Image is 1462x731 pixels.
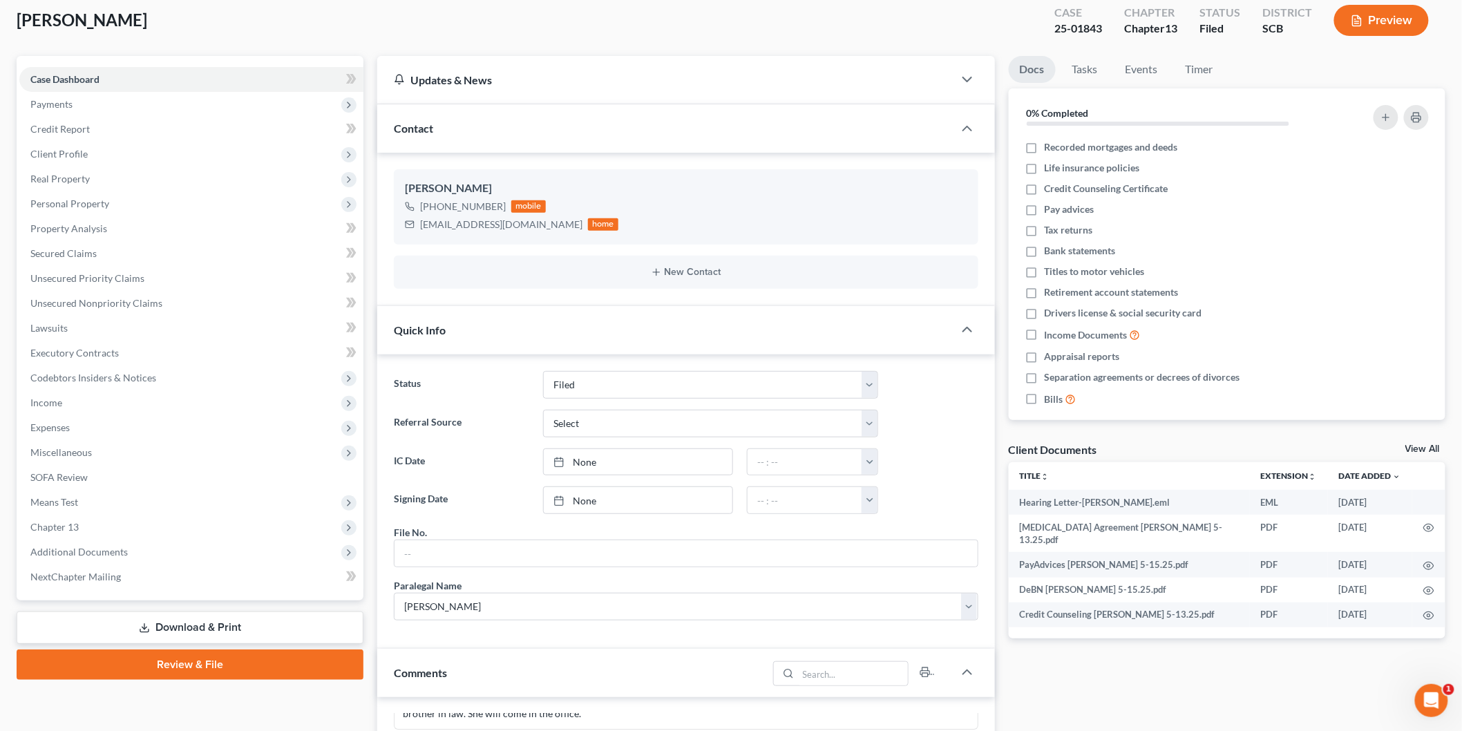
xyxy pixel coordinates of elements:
[30,272,144,284] span: Unsecured Priority Claims
[30,98,73,110] span: Payments
[394,525,427,540] div: File No.
[544,449,732,475] a: None
[1009,602,1251,627] td: Credit Counseling [PERSON_NAME] 5-13.25.pdf
[1009,442,1097,457] div: Client Documents
[30,347,119,359] span: Executory Contracts
[30,471,88,483] span: SOFA Review
[1045,392,1063,406] span: Bills
[1045,285,1179,299] span: Retirement account statements
[1250,578,1328,602] td: PDF
[1027,107,1089,119] strong: 0% Completed
[798,662,908,685] input: Search...
[1328,552,1412,577] td: [DATE]
[1045,306,1202,320] span: Drivers license & social security card
[1165,21,1177,35] span: 13
[420,200,506,213] div: [PHONE_NUMBER]
[30,546,128,558] span: Additional Documents
[1054,5,1102,21] div: Case
[405,267,967,278] button: New Contact
[1124,5,1177,21] div: Chapter
[30,123,90,135] span: Credit Report
[394,323,446,336] span: Quick Info
[1328,490,1412,515] td: [DATE]
[1328,578,1412,602] td: [DATE]
[1009,515,1251,553] td: [MEDICAL_DATA] Agreement [PERSON_NAME] 5-13.25.pdf
[394,122,433,135] span: Contact
[30,198,109,209] span: Personal Property
[1045,161,1140,175] span: Life insurance policies
[1124,21,1177,37] div: Chapter
[30,73,99,85] span: Case Dashboard
[387,448,536,476] label: IC Date
[1045,223,1093,237] span: Tax returns
[1405,444,1440,454] a: View All
[387,371,536,399] label: Status
[395,540,978,567] input: --
[1114,56,1169,83] a: Events
[405,180,967,197] div: [PERSON_NAME]
[1250,552,1328,577] td: PDF
[1009,490,1251,515] td: Hearing Letter-[PERSON_NAME].eml
[1009,552,1251,577] td: PayAdvices [PERSON_NAME] 5-15.25.pdf
[748,449,862,475] input: -- : --
[1199,5,1240,21] div: Status
[30,521,79,533] span: Chapter 13
[30,297,162,309] span: Unsecured Nonpriority Claims
[1020,471,1050,481] a: Titleunfold_more
[1054,21,1102,37] div: 25-01843
[19,216,363,241] a: Property Analysis
[1045,350,1120,363] span: Appraisal reports
[394,666,447,679] span: Comments
[19,117,363,142] a: Credit Report
[30,421,70,433] span: Expenses
[420,218,582,231] div: [EMAIL_ADDRESS][DOMAIN_NAME]
[544,487,732,513] a: None
[19,316,363,341] a: Lawsuits
[511,200,546,213] div: mobile
[30,496,78,508] span: Means Test
[748,487,862,513] input: -- : --
[394,73,937,87] div: Updates & News
[1250,602,1328,627] td: PDF
[30,247,97,259] span: Secured Claims
[394,578,462,593] div: Paralegal Name
[1045,370,1240,384] span: Separation agreements or decrees of divorces
[30,173,90,184] span: Real Property
[1334,5,1429,36] button: Preview
[17,649,363,680] a: Review & File
[1250,515,1328,553] td: PDF
[19,564,363,589] a: NextChapter Mailing
[1045,140,1178,154] span: Recorded mortgages and deeds
[19,341,363,365] a: Executory Contracts
[19,465,363,490] a: SOFA Review
[1041,473,1050,481] i: unfold_more
[1009,578,1251,602] td: DeBN [PERSON_NAME] 5-15.25.pdf
[1339,471,1401,481] a: Date Added expand_more
[19,266,363,291] a: Unsecured Priority Claims
[1045,244,1116,258] span: Bank statements
[1009,56,1056,83] a: Docs
[1045,265,1145,278] span: Titles to motor vehicles
[1250,490,1328,515] td: EML
[1262,21,1312,37] div: SCB
[387,410,536,437] label: Referral Source
[30,446,92,458] span: Miscellaneous
[1175,56,1224,83] a: Timer
[1262,5,1312,21] div: District
[17,611,363,644] a: Download & Print
[588,218,618,231] div: home
[17,10,147,30] span: [PERSON_NAME]
[30,571,121,582] span: NextChapter Mailing
[1045,182,1168,196] span: Credit Counseling Certificate
[1199,21,1240,37] div: Filed
[30,322,68,334] span: Lawsuits
[1393,473,1401,481] i: expand_more
[1061,56,1109,83] a: Tasks
[387,486,536,514] label: Signing Date
[30,397,62,408] span: Income
[1045,202,1094,216] span: Pay advices
[1328,515,1412,553] td: [DATE]
[30,222,107,234] span: Property Analysis
[19,291,363,316] a: Unsecured Nonpriority Claims
[1309,473,1317,481] i: unfold_more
